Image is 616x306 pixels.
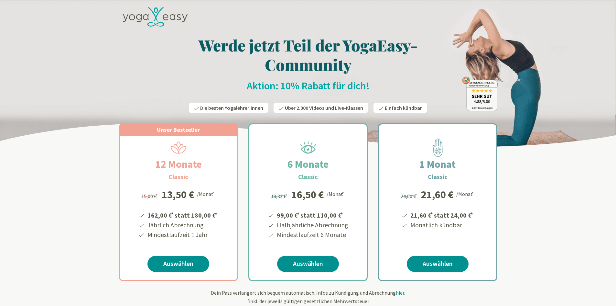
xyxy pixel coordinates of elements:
[141,193,158,199] span: 15,00 €
[168,172,188,182] h3: Classic
[200,105,263,111] span: Die besten Yogalehrer:innen
[147,256,209,272] a: Auswählen
[271,193,288,199] span: 18,33 €
[291,189,324,200] div: 16,50 €
[462,76,497,111] img: ausgezeichnet_badge.png
[157,126,200,133] span: Unser Bestseller
[385,105,422,111] span: Einfach kündbar
[146,209,218,220] li: 162,00 € statt 180,00 €
[298,172,318,182] h3: Classic
[277,256,339,272] a: Auswählen
[285,105,363,111] span: Über 2.000 Videos und Live-Klassen
[276,220,348,230] li: Halbjährliche Abrechnung
[162,189,194,200] div: 13,50 €
[146,220,218,230] li: Jährlich Abrechnung
[140,156,217,172] h2: 12 Monate
[276,230,348,240] li: Mindestlaufzeit 6 Monate
[119,79,497,92] h2: Aktion: 10% Rabatt für dich!
[407,256,469,272] a: Auswählen
[456,189,475,198] div: /Monat
[119,289,497,305] div: Dein Pass verlängert sich bequem automatisch. Infos zu Kündigung und Abrechnung
[119,35,497,74] h1: Werde jetzt Teil der YogaEasy-Community
[146,230,218,240] li: Mindestlaufzeit 1 Jahr
[401,193,418,199] span: 24,00 €
[396,289,405,296] span: hier.
[404,156,471,172] h2: 1 Monat
[272,156,344,172] h2: 6 Monate
[197,189,215,198] div: /Monat
[276,209,348,220] li: 99,00 € statt 110,00 €
[409,209,474,220] li: 21,60 € statt 24,00 €
[247,298,369,304] span: inkl. der jeweils gültigen gesetzlichen Mehrwertsteuer
[409,220,474,230] li: Monatlich kündbar
[327,189,345,198] div: /Monat
[421,189,454,200] div: 21,60 €
[428,172,448,182] h3: Classic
